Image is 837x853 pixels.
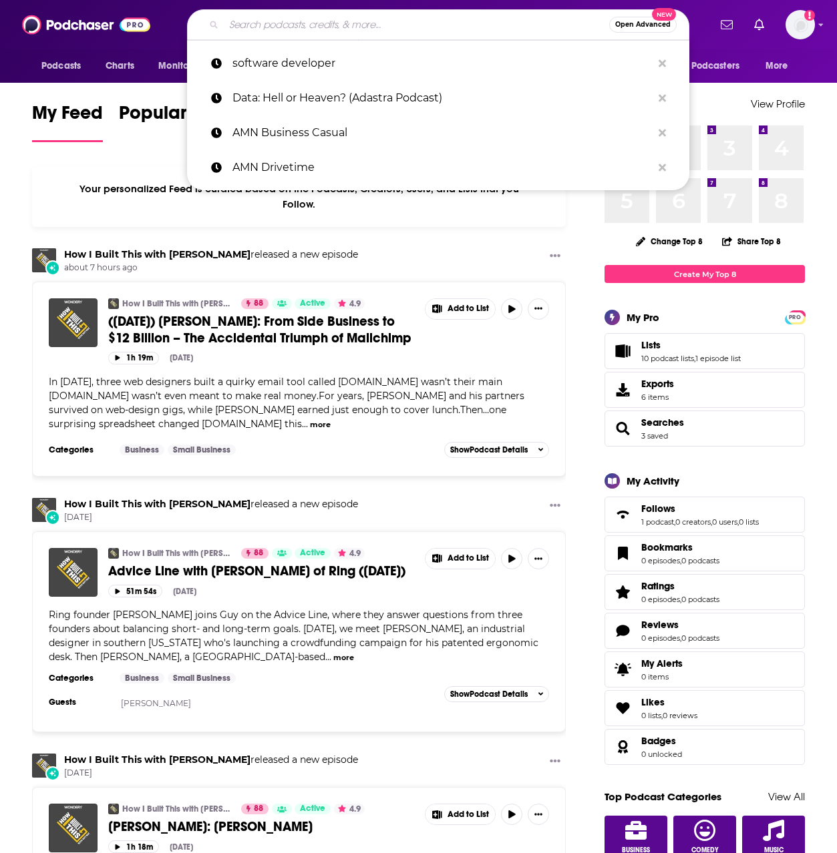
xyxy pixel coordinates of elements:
[641,580,719,592] a: Ratings
[609,660,636,679] span: My Alerts
[605,729,805,765] span: Badges
[711,517,712,527] span: ,
[158,57,206,75] span: Monitoring
[641,595,680,604] a: 0 episodes
[641,633,680,643] a: 0 episodes
[64,768,358,779] span: [DATE]
[187,9,689,40] div: Search podcasts, credits, & more...
[627,311,659,324] div: My Pro
[605,574,805,610] span: Ratings
[652,8,676,21] span: New
[641,541,693,553] span: Bookmarks
[64,754,250,766] a: How I Built This with Guy Raz
[254,547,263,560] span: 88
[108,313,411,346] span: ([DATE]) [PERSON_NAME]: From Side Business to $12 Billion – The Accidental Triumph of Mailchimp
[32,498,56,522] img: How I Built This with Guy Raz
[108,818,313,835] span: [PERSON_NAME]: [PERSON_NAME]
[32,53,98,79] button: open menu
[22,12,150,37] img: Podchaser - Follow, Share and Rate Podcasts
[544,754,566,770] button: Show More Button
[300,547,325,560] span: Active
[310,419,331,431] button: more
[170,842,193,852] div: [DATE]
[444,442,550,458] button: ShowPodcast Details
[786,10,815,39] button: Show profile menu
[609,419,636,438] a: Searches
[628,233,711,250] button: Change Top 8
[325,651,331,663] span: ...
[605,651,805,687] a: My Alerts
[64,498,250,510] a: How I Built This with Guy Raz
[674,517,675,527] span: ,
[663,711,697,720] a: 0 reviews
[641,378,674,390] span: Exports
[528,298,549,320] button: Show More Button
[605,613,805,649] span: Reviews
[448,810,489,820] span: Add to List
[609,544,636,563] a: Bookmarks
[120,445,164,455] a: Business
[334,804,365,814] button: 4.9
[108,563,415,579] a: Advice Line with [PERSON_NAME] of Ring ([DATE])
[32,248,56,272] img: How I Built This with Guy Raz
[168,673,236,683] a: Small Business
[641,517,674,527] a: 1 podcast
[609,583,636,601] a: Ratings
[681,595,719,604] a: 0 podcasts
[641,416,684,429] a: Searches
[254,802,263,816] span: 88
[122,548,232,559] a: How I Built This with [PERSON_NAME]
[641,354,694,363] a: 10 podcast lists
[49,548,98,597] img: Advice Line with Jamie Siminoff of Ring (August 2024)
[295,548,331,559] a: Active
[241,548,269,559] a: 88
[32,754,56,778] a: How I Built This with Guy Raz
[232,46,652,81] p: software developer
[32,101,103,142] a: My Feed
[641,556,680,565] a: 0 episodes
[641,735,682,747] a: Badges
[721,228,782,254] button: Share Top 8
[751,97,805,110] a: View Profile
[295,298,331,309] a: Active
[641,392,674,402] span: 6 items
[108,804,119,814] img: How I Built This with Guy Raz
[609,380,636,399] span: Exports
[641,672,683,681] span: 0 items
[641,696,665,708] span: Likes
[675,517,711,527] a: 0 creators
[241,804,269,814] a: 88
[241,298,269,309] a: 88
[712,517,737,527] a: 0 users
[32,101,103,132] span: My Feed
[641,696,697,708] a: Likes
[108,840,159,853] button: 1h 18m
[49,376,524,430] span: In [DATE], three web designers built a quirky email tool called [DOMAIN_NAME] wasn’t their main [...
[426,804,495,824] button: Show More Button
[681,556,719,565] a: 0 podcasts
[641,657,683,669] span: My Alerts
[108,352,159,364] button: 1h 19m
[605,497,805,533] span: Follows
[45,510,60,525] div: New Episode
[605,333,805,369] span: Lists
[45,260,60,275] div: New Episode
[804,10,815,21] svg: Add a profile image
[232,81,652,115] p: Data: Hell or Heaven? (Adastra Podcast)
[302,418,308,430] span: ...
[528,804,549,825] button: Show More Button
[787,312,803,322] span: PRO
[108,298,119,309] img: How I Built This with Guy Raz
[766,57,788,75] span: More
[661,711,663,720] span: ,
[119,101,232,142] a: Popular Feed
[334,298,365,309] button: 4.9
[680,595,681,604] span: ,
[187,150,689,185] a: AMN Drivetime
[187,115,689,150] a: AMN Business Casual
[609,621,636,640] a: Reviews
[680,556,681,565] span: ,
